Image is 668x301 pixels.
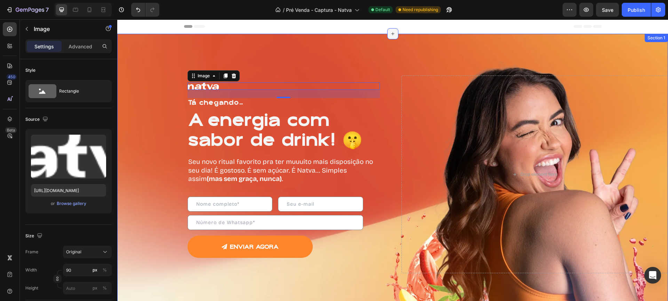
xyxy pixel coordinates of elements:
span: Need republishing [403,7,438,13]
div: Rectangle [59,83,102,99]
span: / [283,6,285,14]
div: Open Intercom Messenger [644,267,661,284]
label: Frame [25,249,38,255]
div: 450 [7,74,17,80]
p: Advanced [69,43,92,50]
span: Pré Venda - Captura - Natva [286,6,352,14]
span: Default [375,7,390,13]
div: Source [25,115,49,124]
div: % [103,267,107,273]
div: Browse gallery [57,200,86,207]
iframe: Design area [117,19,668,301]
label: Width [25,267,37,273]
button: Browse gallery [56,200,87,207]
button: Publish [622,3,651,17]
p: Settings [34,43,54,50]
div: Undo/Redo [131,3,159,17]
span: Original [66,249,81,255]
span: Save [602,7,613,13]
button: ENVIAR AGORA [70,216,196,238]
div: Style [25,67,35,73]
div: Section 1 [529,15,549,22]
img: preview-image [31,135,106,179]
input: Número de Whatsapp* [70,196,246,211]
div: Size [25,231,44,241]
button: % [91,266,99,274]
span: or [51,199,55,208]
button: px [101,266,109,274]
button: % [91,284,99,292]
div: px [93,285,97,291]
div: ENVIAR AGORA [113,222,161,232]
input: px% [63,264,112,276]
input: px% [63,282,112,294]
div: Drop element here [403,152,440,158]
button: Save [596,3,619,17]
button: 7 [3,3,52,17]
button: px [101,284,109,292]
div: % [103,285,107,291]
div: Beta [5,127,17,133]
label: Height [25,285,38,291]
input: https://example.com/image.jpg [31,184,106,197]
p: Image [34,25,93,33]
button: Original [63,246,112,258]
div: Publish [628,6,645,14]
input: Seu e-mail [161,177,246,192]
p: 7 [46,6,49,14]
div: px [93,267,97,273]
